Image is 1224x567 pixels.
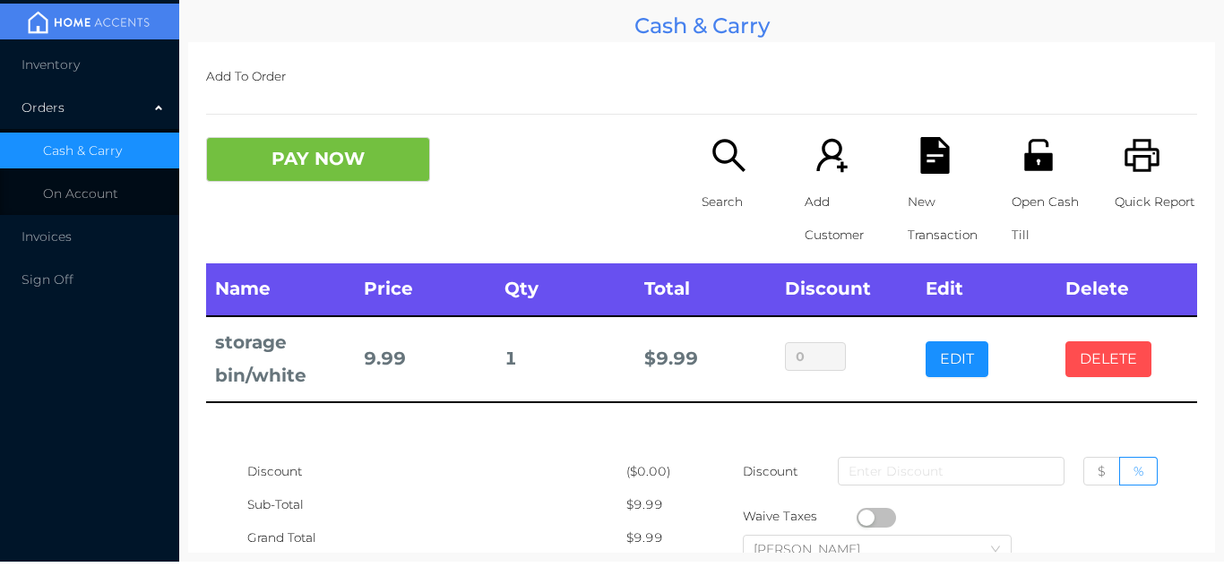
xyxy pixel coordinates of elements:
[1124,137,1160,174] i: icon: printer
[22,56,80,73] span: Inventory
[908,185,990,252] p: New Transaction
[917,137,953,174] i: icon: file-text
[626,521,702,554] div: $9.99
[247,455,625,488] div: Discount
[917,263,1057,315] th: Edit
[247,521,625,554] div: Grand Total
[1098,463,1106,479] span: $
[188,9,1215,42] div: Cash & Carry
[206,263,355,315] th: Name
[626,455,702,488] div: ($0.00)
[743,455,780,488] p: Discount
[206,316,355,402] td: storage bin/white
[206,60,1197,93] p: Add To Order
[838,457,1065,485] input: Enter Discount
[1056,263,1197,315] th: Delete
[626,488,702,521] div: $9.99
[1021,137,1057,174] i: icon: unlock
[496,263,636,315] th: Qty
[1065,341,1151,377] button: DELETE
[355,316,496,402] td: 9.99
[22,228,72,245] span: Invoices
[43,142,122,159] span: Cash & Carry
[247,488,625,521] div: Sub-Total
[702,185,784,219] p: Search
[1115,185,1197,219] p: Quick Report
[926,341,988,377] button: EDIT
[990,544,1001,556] i: icon: down
[814,137,850,174] i: icon: user-add
[1133,463,1143,479] span: %
[754,536,878,563] div: Daljeet
[635,316,776,402] td: $ 9.99
[711,137,747,174] i: icon: search
[43,185,118,202] span: On Account
[635,263,776,315] th: Total
[743,500,857,533] div: Waive Taxes
[805,185,887,252] p: Add Customer
[206,137,430,182] button: PAY NOW
[22,271,73,288] span: Sign Off
[1012,185,1094,252] p: Open Cash Till
[22,9,156,36] img: mainBanner
[776,263,917,315] th: Discount
[355,263,496,315] th: Price
[504,342,627,375] div: 1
